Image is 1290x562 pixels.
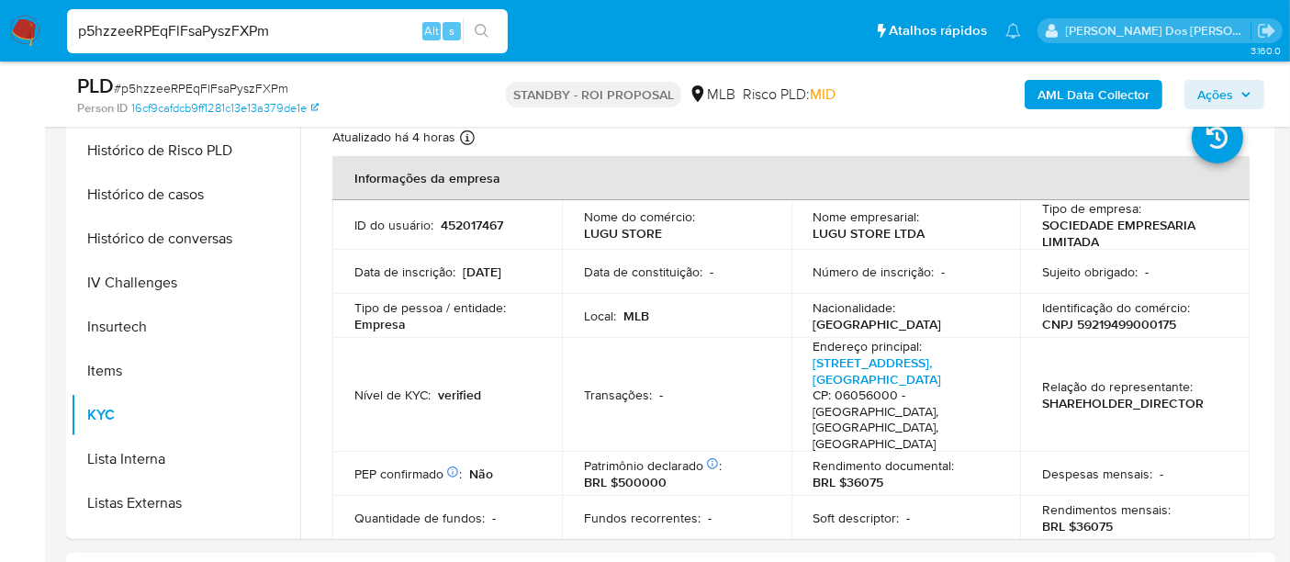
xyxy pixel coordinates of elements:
[743,84,836,105] span: Risco PLD:
[889,21,987,40] span: Atalhos rápidos
[813,225,925,242] p: LUGU STORE LTDA
[1025,80,1162,109] button: AML Data Collector
[1197,80,1233,109] span: Ações
[71,349,300,393] button: Items
[810,84,836,105] span: MID
[354,264,455,280] p: Data de inscrição :
[942,264,946,280] p: -
[354,510,485,526] p: Quantidade de fundos :
[332,129,455,146] p: Atualizado há 4 horas
[710,264,713,280] p: -
[813,338,923,354] p: Endereço principal :
[71,393,300,437] button: KYC
[71,173,300,217] button: Histórico de casos
[813,474,884,490] p: BRL $36075
[354,387,431,403] p: Nível de KYC :
[71,437,300,481] button: Lista Interna
[1042,395,1204,411] p: SHAREHOLDER_DIRECTOR
[332,156,1250,200] th: Informações da empresa
[1042,466,1152,482] p: Despesas mensais :
[813,510,900,526] p: Soft descriptor :
[584,510,701,526] p: Fundos recorrentes :
[354,299,506,316] p: Tipo de pessoa / entidade :
[584,208,695,225] p: Nome do comércio :
[469,466,493,482] p: Não
[1042,316,1176,332] p: CNPJ 59219499000175
[71,481,300,525] button: Listas Externas
[813,299,896,316] p: Nacionalidade :
[506,82,681,107] p: STANDBY - ROI PROPOSAL
[438,387,481,403] p: verified
[1038,80,1150,109] b: AML Data Collector
[659,387,663,403] p: -
[77,100,128,117] b: Person ID
[424,22,439,39] span: Alt
[584,457,722,474] p: Patrimônio declarado :
[1005,23,1021,39] a: Notificações
[354,466,462,482] p: PEP confirmado :
[1042,264,1138,280] p: Sujeito obrigado :
[1257,21,1276,40] a: Sair
[71,129,300,173] button: Histórico de Risco PLD
[131,100,319,117] a: 16cf9cafdcb9ff1281c13e13a379de1e
[584,225,662,242] p: LUGU STORE
[708,510,712,526] p: -
[623,308,649,324] p: MLB
[1042,378,1193,395] p: Relação do representante :
[689,84,735,105] div: MLB
[463,264,501,280] p: [DATE]
[114,79,288,97] span: # p5hzzeeRPEqFlFsaPyszFXPm
[449,22,454,39] span: s
[584,308,616,324] p: Local :
[1251,43,1281,58] span: 3.160.0
[71,305,300,349] button: Insurtech
[584,474,667,490] p: BRL $500000
[813,264,935,280] p: Número de inscrição :
[354,316,406,332] p: Empresa
[584,387,652,403] p: Transações :
[813,388,992,452] h4: CP: 06056000 - [GEOGRAPHIC_DATA], [GEOGRAPHIC_DATA], [GEOGRAPHIC_DATA]
[71,217,300,261] button: Histórico de conversas
[1042,518,1113,534] p: BRL $36075
[1145,264,1149,280] p: -
[463,18,500,44] button: search-icon
[907,510,911,526] p: -
[1184,80,1264,109] button: Ações
[77,71,114,100] b: PLD
[492,510,496,526] p: -
[71,261,300,305] button: IV Challenges
[1066,22,1251,39] p: renato.lopes@mercadopago.com.br
[813,457,955,474] p: Rendimento documental :
[813,316,942,332] p: [GEOGRAPHIC_DATA]
[813,208,920,225] p: Nome empresarial :
[67,19,508,43] input: Pesquise usuários ou casos...
[1042,200,1141,217] p: Tipo de empresa :
[441,217,503,233] p: 452017467
[584,264,702,280] p: Data de constituição :
[1042,217,1220,250] p: SOCIEDADE EMPRESARIA LIMITADA
[1160,466,1163,482] p: -
[1042,299,1190,316] p: Identificação do comércio :
[813,354,942,388] a: [STREET_ADDRESS], [GEOGRAPHIC_DATA]
[1042,501,1171,518] p: Rendimentos mensais :
[354,217,433,233] p: ID do usuário :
